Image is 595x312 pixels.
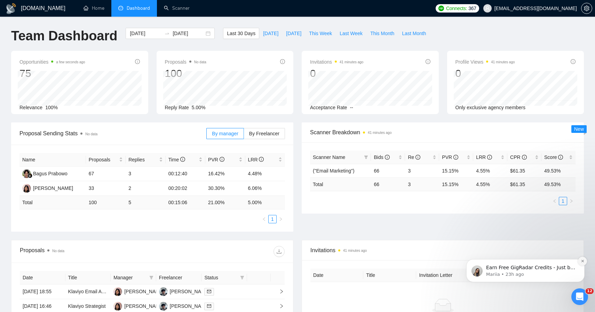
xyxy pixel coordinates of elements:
span: Connects: [446,5,467,12]
div: [PERSON_NAME] [124,288,164,295]
li: Next Page [567,197,576,205]
span: Reply Rate [165,105,189,110]
td: Klaviyo Email Account Manager – Email Strategist for High-Growth Ecom Agency [65,285,111,299]
span: info-circle [558,155,563,160]
li: Next Page [277,215,285,223]
span: Proposals [89,156,118,163]
th: Replies [126,153,165,167]
td: 66 [371,177,405,191]
img: logo [6,3,17,14]
td: 4.55 % [473,177,507,191]
p: Message from Mariia, sent 23h ago [30,56,120,62]
span: filter [364,155,368,159]
td: 5.00 % [245,196,285,209]
td: 15.15% [439,164,473,177]
span: PVR [442,154,458,160]
p: Earn Free GigRadar Credits - Just by Sharing Your Story! 💬 Want more credits for sending proposal... [30,49,120,56]
td: 49.53 % [541,177,576,191]
th: Proposals [86,153,126,167]
div: [PERSON_NAME] [170,288,210,295]
td: 100 [86,196,126,209]
div: [PERSON_NAME] [33,184,73,192]
span: -- [350,105,353,110]
span: Proposals [165,58,206,66]
span: This Week [309,30,332,37]
span: Bids [374,154,389,160]
div: 75 [19,67,85,80]
a: 1 [559,197,567,205]
img: BP [22,169,31,178]
button: right [567,197,576,205]
span: info-circle [220,157,224,162]
span: No data [85,132,97,136]
img: KL [113,302,122,311]
span: right [279,217,283,221]
span: info-circle [487,155,492,160]
a: ("Email Marketing") [313,168,355,174]
a: BPBagus Prabowo [22,170,68,176]
button: right [277,215,285,223]
span: info-circle [415,155,420,160]
span: info-circle [453,155,458,160]
iframe: To enrich screen reader interactions, please activate Accessibility in Grammarly extension settings [456,215,595,293]
span: info-circle [259,157,264,162]
td: 5 [126,196,165,209]
span: info-circle [180,157,185,162]
span: No data [194,60,206,64]
button: setting [581,3,592,14]
td: 66 [371,164,405,177]
span: Time [168,157,185,162]
td: 4.55% [473,164,507,177]
span: swap-right [164,31,170,36]
span: Replies [128,156,157,163]
td: 67 [86,167,126,181]
td: 3 [126,167,165,181]
span: info-circle [280,59,285,64]
span: mail [207,289,211,294]
button: Dismiss notification [122,41,131,50]
span: filter [363,152,370,162]
span: info-circle [135,59,140,64]
button: left [550,197,559,205]
input: Start date [130,30,161,37]
h1: Team Dashboard [11,28,117,44]
span: CPR [510,154,526,160]
td: 00:15:06 [166,196,205,209]
span: Opportunities [19,58,85,66]
time: a few seconds ago [56,60,85,64]
div: Bagus Prabowo [33,170,68,177]
span: 12 [586,288,594,294]
div: [PERSON_NAME] [170,302,210,310]
span: left [553,199,557,203]
span: Proposal Sending Stats [19,129,206,138]
td: 00:12:40 [166,167,205,181]
span: Relevance [19,105,42,110]
a: KL[PERSON_NAME] [113,303,164,309]
span: PVR [208,157,224,162]
td: 49.53% [541,164,576,177]
th: Title [65,271,111,285]
span: This Month [370,30,394,37]
span: Manager [113,274,146,281]
span: right [273,289,284,294]
span: info-circle [522,155,527,160]
span: Scanner Name [313,154,345,160]
a: homeHome [84,5,104,11]
span: filter [148,272,155,283]
a: Klaviyo Email Account Manager – Email Strategist for High-Growth Ecom Agency [68,289,243,294]
div: 100 [165,67,206,80]
td: Total [310,177,371,191]
a: VJ[PERSON_NAME] [159,303,210,309]
span: Last Week [340,30,363,37]
span: right [569,199,573,203]
span: Profile Views [455,58,515,66]
time: 41 minutes ago [340,60,363,64]
span: Dashboard [127,5,150,11]
span: right [273,304,284,309]
div: Proposals [20,246,152,257]
a: setting [581,6,592,11]
div: message notification from Mariia, 23h ago. Earn Free GigRadar Credits - Just by Sharing Your Stor... [10,44,129,67]
td: $61.35 [507,164,541,177]
span: Invitations [310,58,363,66]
